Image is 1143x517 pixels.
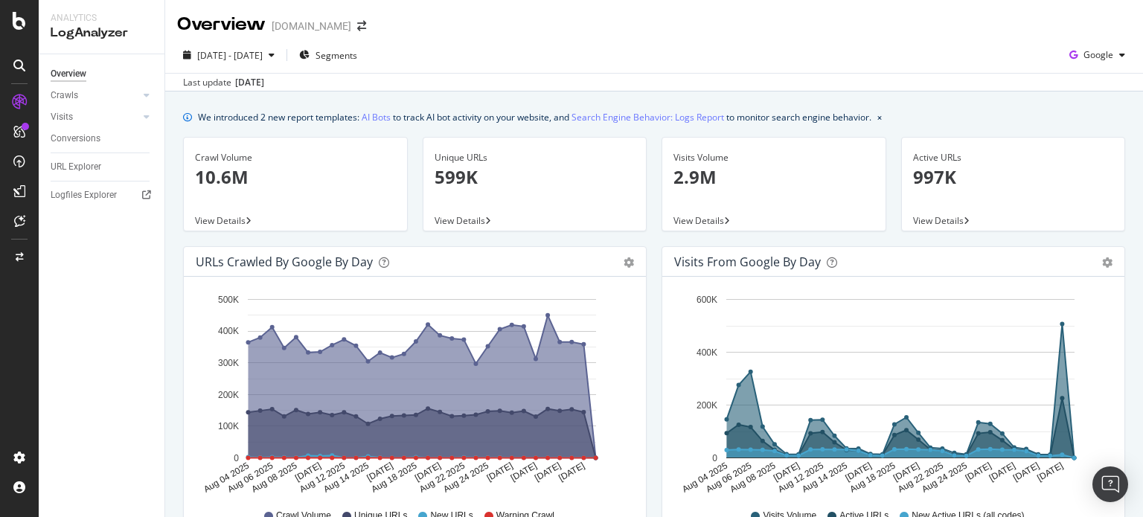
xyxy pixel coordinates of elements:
svg: A chart. [196,289,631,495]
div: LogAnalyzer [51,25,153,42]
text: [DATE] [509,460,539,484]
text: Aug 18 2025 [848,460,897,495]
div: We introduced 2 new report templates: to track AI bot activity on your website, and to monitor se... [198,109,871,125]
a: Overview [51,66,154,82]
text: [DATE] [557,460,586,484]
div: Visits Volume [673,151,874,164]
span: View Details [673,214,724,227]
text: [DATE] [844,460,874,484]
text: [DATE] [891,460,921,484]
text: [DATE] [365,460,395,484]
text: Aug 14 2025 [800,460,849,495]
button: Segments [293,43,363,67]
div: URLs Crawled by Google by day [196,254,373,269]
text: 300K [218,358,239,368]
text: Aug 24 2025 [920,460,969,495]
text: [DATE] [1035,460,1065,484]
div: Crawl Volume [195,151,396,164]
a: Crawls [51,88,139,103]
text: Aug 12 2025 [298,460,347,495]
a: Search Engine Behavior: Logs Report [571,109,724,125]
span: View Details [195,214,246,227]
text: [DATE] [533,460,563,484]
text: 0 [234,453,239,463]
div: Analytics [51,12,153,25]
text: Aug 04 2025 [202,460,251,495]
text: [DATE] [485,460,515,484]
text: Aug 04 2025 [680,460,729,495]
p: 2.9M [673,164,874,190]
text: 100K [218,421,239,431]
div: Overview [51,66,86,82]
div: Last update [183,76,264,89]
div: Crawls [51,88,78,103]
div: Logfiles Explorer [51,187,117,203]
text: Aug 08 2025 [250,460,299,495]
span: Segments [316,49,357,62]
div: URL Explorer [51,159,101,175]
text: [DATE] [413,460,443,484]
button: close banner [874,106,886,128]
text: Aug 18 2025 [370,460,419,495]
text: Aug 06 2025 [225,460,275,495]
div: Active URLs [913,151,1114,164]
a: URL Explorer [51,159,154,175]
div: gear [1102,257,1112,268]
text: [DATE] [772,460,801,484]
div: Conversions [51,131,100,147]
text: 400K [697,347,717,358]
text: 200K [218,390,239,400]
button: [DATE] - [DATE] [177,43,281,67]
span: View Details [435,214,485,227]
button: Google [1063,43,1131,67]
text: Aug 06 2025 [704,460,753,495]
a: Conversions [51,131,154,147]
div: Overview [177,12,266,37]
div: [DOMAIN_NAME] [272,19,351,33]
a: AI Bots [362,109,391,125]
text: 600K [697,295,717,305]
div: Visits [51,109,73,125]
span: [DATE] - [DATE] [197,49,263,62]
text: Aug 12 2025 [776,460,825,495]
div: arrow-right-arrow-left [357,21,366,31]
text: 400K [218,327,239,337]
text: Aug 22 2025 [896,460,945,495]
text: [DATE] [964,460,993,484]
div: Visits from Google by day [674,254,821,269]
div: Open Intercom Messenger [1092,466,1128,502]
text: [DATE] [987,460,1017,484]
text: [DATE] [293,460,323,484]
text: Aug 22 2025 [417,460,467,495]
a: Logfiles Explorer [51,187,154,203]
div: info banner [183,109,1125,125]
text: 500K [218,295,239,305]
p: 997K [913,164,1114,190]
text: 0 [712,453,717,463]
text: Aug 24 2025 [441,460,490,495]
span: Google [1083,48,1113,61]
p: 599K [435,164,635,190]
div: gear [624,257,634,268]
div: [DATE] [235,76,264,89]
text: Aug 14 2025 [321,460,371,495]
svg: A chart. [674,289,1110,495]
div: Unique URLs [435,151,635,164]
text: [DATE] [1011,460,1041,484]
p: 10.6M [195,164,396,190]
text: 200K [697,400,717,411]
a: Visits [51,109,139,125]
text: Aug 08 2025 [729,460,778,495]
span: View Details [913,214,964,227]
